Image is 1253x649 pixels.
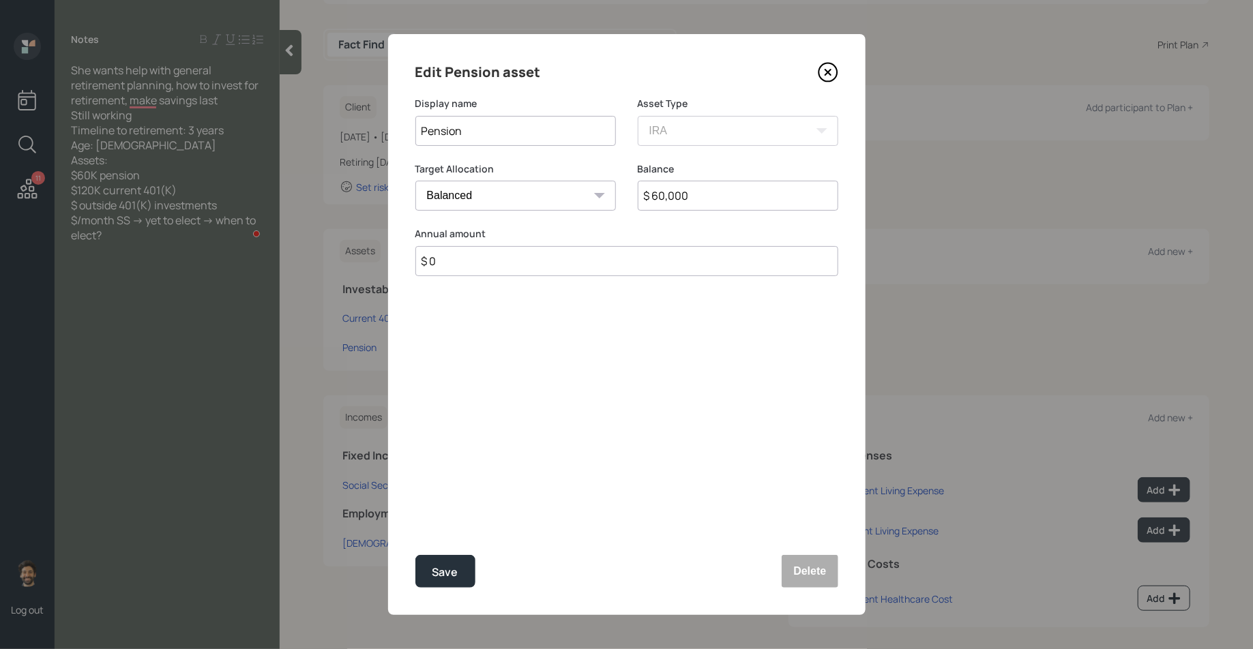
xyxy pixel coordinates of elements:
[415,97,616,110] label: Display name
[432,563,458,582] div: Save
[415,61,541,83] h4: Edit Pension asset
[415,227,838,241] label: Annual amount
[782,555,838,588] button: Delete
[415,555,475,588] button: Save
[415,162,616,176] label: Target Allocation
[638,97,838,110] label: Asset Type
[638,162,838,176] label: Balance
